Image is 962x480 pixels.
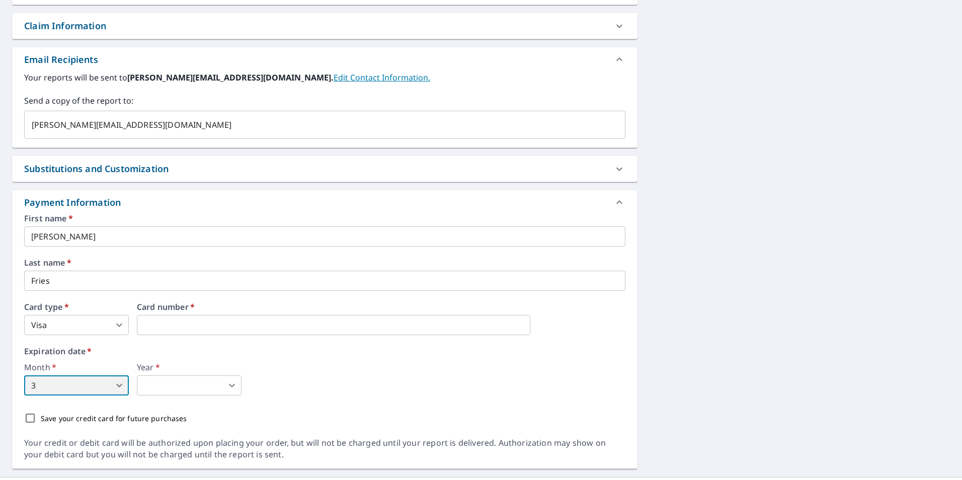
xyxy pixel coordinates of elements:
[137,303,625,311] label: Card number
[24,53,98,66] div: Email Recipients
[12,156,637,182] div: Substitutions and Customization
[41,413,187,424] p: Save your credit card for future purchases
[24,19,106,33] div: Claim Information
[24,437,625,460] div: Your credit or debit card will be authorized upon placing your order, but will not be charged unt...
[24,347,625,355] label: Expiration date
[24,162,169,176] div: Substitutions and Customization
[24,315,129,335] div: Visa
[12,190,637,214] div: Payment Information
[24,196,125,209] div: Payment Information
[24,363,129,371] label: Month
[12,47,637,71] div: Email Recipients
[137,363,242,371] label: Year
[24,259,625,267] label: Last name
[137,315,530,335] iframe: secure payment field
[137,375,242,395] div: ​
[24,71,625,84] label: Your reports will be sent to
[24,303,129,311] label: Card type
[24,375,129,395] div: 3
[24,95,625,107] label: Send a copy of the report to:
[24,214,625,222] label: First name
[127,72,334,83] b: [PERSON_NAME][EMAIL_ADDRESS][DOMAIN_NAME].
[334,72,430,83] a: EditContactInfo
[12,13,637,39] div: Claim Information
